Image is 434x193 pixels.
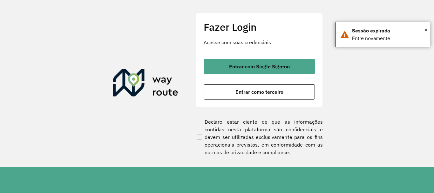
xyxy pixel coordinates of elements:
span: Entrar com Single Sign-on [229,64,290,69]
div: Sessão expirada [352,27,425,35]
button: button [204,59,315,74]
div: Entre novamente [352,35,425,42]
span: × [424,25,427,35]
p: Acesse com suas credenciais [204,38,315,46]
label: Declaro estar ciente de que as informações contidas nesta plataforma são confidenciais e devem se... [196,118,323,156]
h2: Fazer Login [204,21,315,33]
span: Entrar como terceiro [235,89,283,94]
img: Roteirizador AmbevTech [113,69,178,99]
button: Close [424,25,427,35]
button: button [204,84,315,100]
